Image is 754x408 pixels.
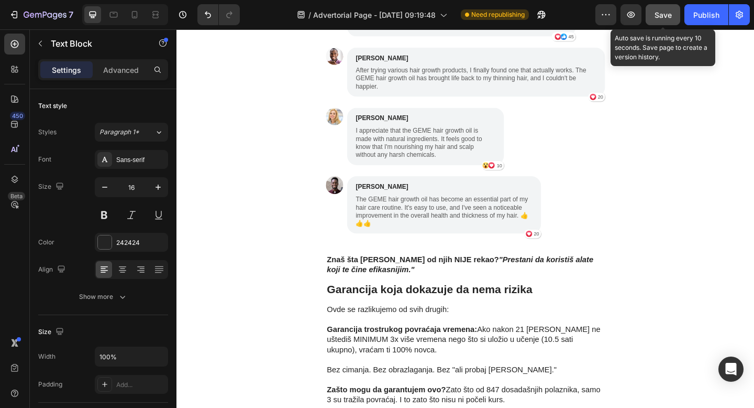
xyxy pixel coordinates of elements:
[195,181,387,217] p: The GEME hair growth oil has become an essential part of my hair care routine. It's easy to use, ...
[163,322,327,331] strong: Garancija trostrukog povraćaja vremena:
[163,355,465,377] p: Bez cimanja. Bez obrazlaganja. Bez "ali probaj [PERSON_NAME]."
[176,29,754,408] iframe: Design area
[458,70,464,78] p: 20
[38,325,66,339] div: Size
[163,311,465,355] p: Ako nakon 21 [PERSON_NAME] ne uštediš MINIMUM 3x više vremena nego što si uložio u učenje (10.5 s...
[684,4,728,25] button: Publish
[116,238,165,248] div: 242424
[95,123,168,142] button: Paragraph 1*
[197,4,240,25] div: Undo/Redo
[38,352,56,361] div: Width
[162,85,181,104] img: gempages_581513023265440686-e74d6185-c157-491b-b378-f6c5bd64f863.png
[52,65,81,76] p: Settings
[79,292,128,302] div: Show more
[163,276,387,290] strong: Garancija koja dokazuje da nema rizika
[38,380,62,389] div: Padding
[38,263,68,277] div: Align
[162,160,181,179] img: gempages_581513023265440686-2814333b-0c18-49e9-841b-16d1a2532bf0.png
[38,180,66,194] div: Size
[38,155,51,164] div: Font
[348,144,354,152] p: 10
[195,106,347,142] p: I appreciate that the GEME hair growth oil is made with natural ingredients. It feels good to kno...
[69,8,73,21] p: 7
[95,347,168,366] input: Auto
[163,246,350,255] strong: Znaš šta [PERSON_NAME] od njih NIJE rekao?
[718,357,744,382] div: Open Intercom Messenger
[646,4,680,25] button: Save
[99,127,139,137] span: Paragraph 1*
[116,155,165,165] div: Sans-serif
[313,9,436,20] span: Advertorial Page - [DATE] 09:19:48
[163,388,293,396] strong: Zašto mogu da garantujem ovo?
[655,10,672,19] span: Save
[4,4,78,25] button: 7
[389,219,394,227] p: 20
[38,238,54,247] div: Color
[471,10,525,19] span: Need republishing
[308,9,311,20] span: /
[38,101,67,111] div: Text style
[8,192,25,200] div: Beta
[116,380,165,390] div: Add...
[38,287,168,306] button: Show more
[103,65,139,76] p: Advanced
[195,92,347,102] p: [PERSON_NAME]
[195,166,387,177] p: [PERSON_NAME]
[163,300,465,311] p: Ovde se razlikujemo od svih drugih:
[163,246,453,266] strong: "Prestani da koristiš alate koji te čine efikasnijim."
[38,127,57,137] div: Styles
[51,37,140,50] p: Text Block
[195,40,457,67] p: After trying various hair growth products, I finally found one that actually works. The GEME hair...
[693,9,719,20] div: Publish
[10,112,25,120] div: 450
